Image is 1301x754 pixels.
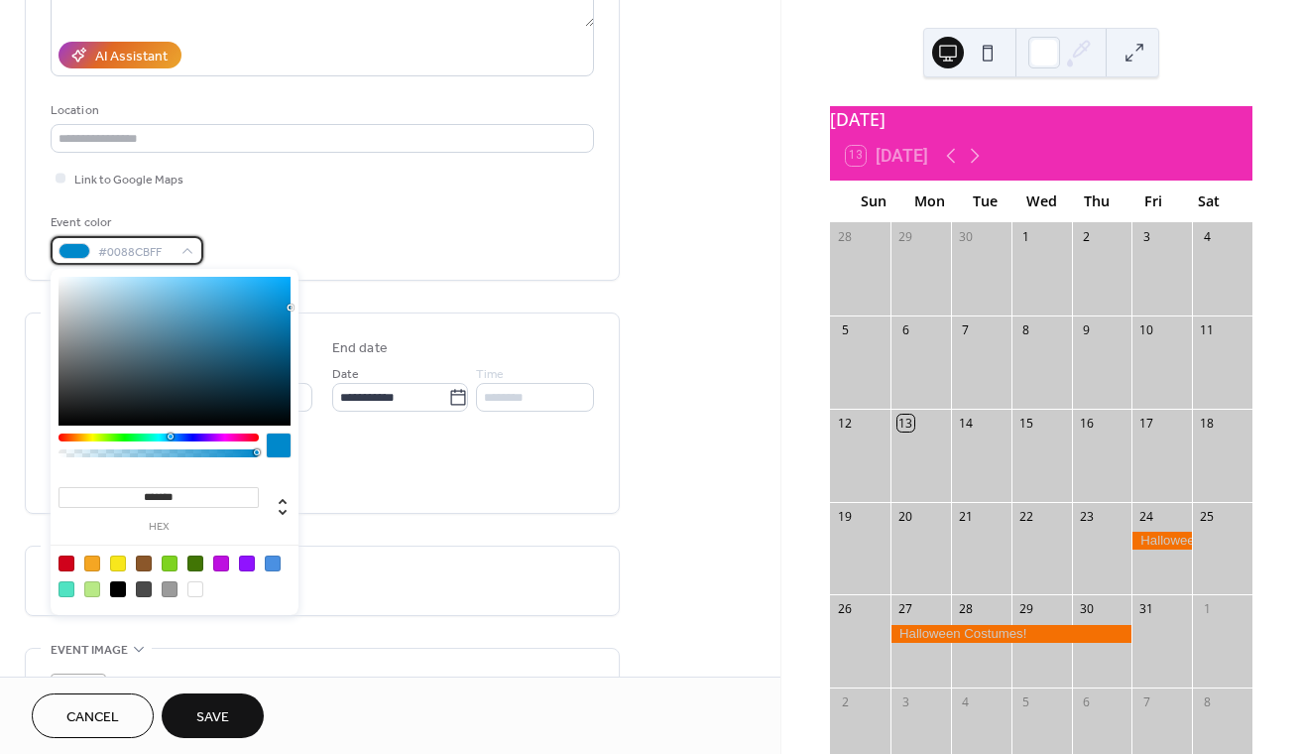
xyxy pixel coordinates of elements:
[1199,508,1216,525] div: 25
[32,693,154,738] button: Cancel
[476,364,504,385] span: Time
[1078,601,1095,618] div: 30
[830,106,1252,132] div: [DATE]
[1078,321,1095,338] div: 9
[74,170,183,190] span: Link to Google Maps
[84,581,100,597] div: #B8E986
[957,228,974,245] div: 30
[837,601,854,618] div: 26
[1138,415,1155,432] div: 17
[897,694,914,711] div: 3
[957,415,974,432] div: 14
[136,581,152,597] div: #4A4A4A
[901,181,957,221] div: Mon
[187,581,203,597] div: #FFFFFF
[1199,415,1216,432] div: 18
[837,321,854,338] div: 5
[958,181,1013,221] div: Tue
[1131,532,1192,550] div: Halloween Costumes!
[110,556,126,571] div: #F8E71C
[1138,694,1155,711] div: 7
[66,707,119,728] span: Cancel
[837,508,854,525] div: 19
[1017,694,1034,711] div: 5
[846,181,901,221] div: Sun
[162,693,264,738] button: Save
[98,242,172,263] span: #0088CBFF
[1138,321,1155,338] div: 10
[59,581,74,597] div: #50E3C2
[890,625,1131,643] div: Halloween Costumes!
[265,556,281,571] div: #4A90E2
[1017,601,1034,618] div: 29
[897,415,914,432] div: 13
[332,364,359,385] span: Date
[1124,181,1180,221] div: Fri
[897,228,914,245] div: 29
[1017,508,1034,525] div: 22
[837,228,854,245] div: 28
[1199,694,1216,711] div: 8
[1017,321,1034,338] div: 8
[196,707,229,728] span: Save
[162,581,177,597] div: #9B9B9B
[1013,181,1069,221] div: Wed
[957,601,974,618] div: 28
[897,601,914,618] div: 27
[51,674,106,729] div: ;
[1199,228,1216,245] div: 4
[1199,601,1216,618] div: 1
[897,321,914,338] div: 6
[162,556,177,571] div: #7ED321
[1199,321,1216,338] div: 11
[1181,181,1237,221] div: Sat
[51,212,199,233] div: Event color
[51,640,128,661] span: Event image
[1078,228,1095,245] div: 2
[84,556,100,571] div: #F5A623
[897,508,914,525] div: 20
[837,415,854,432] div: 12
[1069,181,1124,221] div: Thu
[1138,228,1155,245] div: 3
[957,321,974,338] div: 7
[1017,228,1034,245] div: 1
[59,42,181,68] button: AI Assistant
[837,694,854,711] div: 2
[59,522,259,533] label: hex
[95,47,168,67] div: AI Assistant
[51,100,590,121] div: Location
[187,556,203,571] div: #417505
[332,338,388,359] div: End date
[957,508,974,525] div: 21
[110,581,126,597] div: #000000
[1017,415,1034,432] div: 15
[213,556,229,571] div: #BD10E0
[59,556,74,571] div: #D0021B
[957,694,974,711] div: 4
[1078,415,1095,432] div: 16
[136,556,152,571] div: #8B572A
[1138,508,1155,525] div: 24
[1078,508,1095,525] div: 23
[1078,694,1095,711] div: 6
[239,556,255,571] div: #9013FE
[1138,601,1155,618] div: 31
